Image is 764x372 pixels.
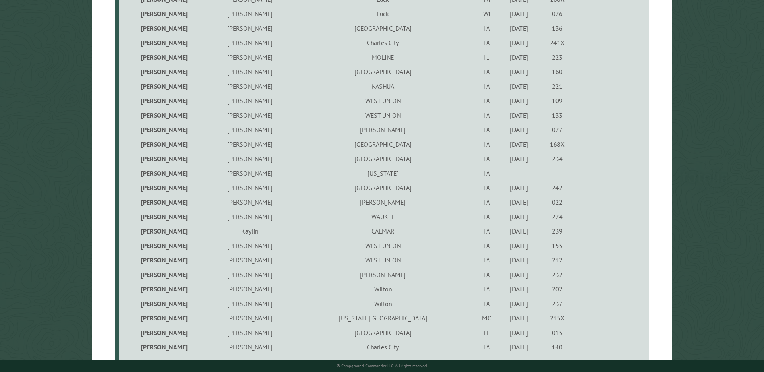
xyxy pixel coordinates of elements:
[501,198,537,206] div: [DATE]
[292,209,474,224] td: WAUKEE
[474,209,499,224] td: IA
[474,354,499,369] td: IA
[119,267,208,282] td: [PERSON_NAME]
[538,325,576,340] td: 015
[119,238,208,253] td: [PERSON_NAME]
[538,296,576,311] td: 237
[474,137,499,151] td: IA
[474,325,499,340] td: FL
[119,21,208,35] td: [PERSON_NAME]
[292,151,474,166] td: [GEOGRAPHIC_DATA]
[538,50,576,64] td: 223
[501,285,537,293] div: [DATE]
[538,354,576,369] td: 170X
[538,79,576,93] td: 221
[208,209,291,224] td: [PERSON_NAME]
[501,155,537,163] div: [DATE]
[119,137,208,151] td: [PERSON_NAME]
[538,122,576,137] td: 027
[538,6,576,21] td: 026
[501,97,537,105] div: [DATE]
[119,311,208,325] td: [PERSON_NAME]
[292,325,474,340] td: [GEOGRAPHIC_DATA]
[208,267,291,282] td: [PERSON_NAME]
[119,122,208,137] td: [PERSON_NAME]
[292,79,474,93] td: NASHUA
[208,79,291,93] td: [PERSON_NAME]
[538,93,576,108] td: 109
[119,108,208,122] td: [PERSON_NAME]
[119,35,208,50] td: [PERSON_NAME]
[208,137,291,151] td: [PERSON_NAME]
[474,180,499,195] td: IA
[208,340,291,354] td: [PERSON_NAME]
[208,282,291,296] td: [PERSON_NAME]
[538,195,576,209] td: 022
[208,151,291,166] td: [PERSON_NAME]
[292,21,474,35] td: [GEOGRAPHIC_DATA]
[501,68,537,76] div: [DATE]
[538,253,576,267] td: 212
[208,64,291,79] td: [PERSON_NAME]
[474,282,499,296] td: IA
[474,224,499,238] td: IA
[474,296,499,311] td: IA
[119,209,208,224] td: [PERSON_NAME]
[501,329,537,337] div: [DATE]
[501,53,537,61] div: [DATE]
[208,6,291,21] td: [PERSON_NAME]
[208,21,291,35] td: [PERSON_NAME]
[501,358,537,366] div: [DATE]
[292,282,474,296] td: Wilton
[119,253,208,267] td: [PERSON_NAME]
[292,253,474,267] td: WEST UNION
[208,325,291,340] td: [PERSON_NAME]
[292,354,474,369] td: [GEOGRAPHIC_DATA]
[208,224,291,238] td: Kaylin
[474,50,499,64] td: IL
[208,35,291,50] td: [PERSON_NAME]
[208,354,291,369] td: Meagan
[208,311,291,325] td: [PERSON_NAME]
[474,6,499,21] td: WI
[292,35,474,50] td: Charles City
[208,50,291,64] td: [PERSON_NAME]
[292,238,474,253] td: WEST UNION
[119,6,208,21] td: [PERSON_NAME]
[119,151,208,166] td: [PERSON_NAME]
[208,296,291,311] td: [PERSON_NAME]
[474,108,499,122] td: IA
[501,343,537,351] div: [DATE]
[474,79,499,93] td: IA
[501,300,537,308] div: [DATE]
[119,93,208,108] td: [PERSON_NAME]
[208,166,291,180] td: [PERSON_NAME]
[474,340,499,354] td: IA
[119,354,208,369] td: [PERSON_NAME]
[474,93,499,108] td: IA
[119,224,208,238] td: [PERSON_NAME]
[501,10,537,18] div: [DATE]
[292,224,474,238] td: CALMAR
[474,311,499,325] td: MO
[501,111,537,119] div: [DATE]
[501,24,537,32] div: [DATE]
[501,242,537,250] div: [DATE]
[292,137,474,151] td: [GEOGRAPHIC_DATA]
[119,50,208,64] td: [PERSON_NAME]
[292,180,474,195] td: [GEOGRAPHIC_DATA]
[292,93,474,108] td: WEST UNION
[292,6,474,21] td: Luck
[292,122,474,137] td: [PERSON_NAME]
[119,195,208,209] td: [PERSON_NAME]
[208,253,291,267] td: [PERSON_NAME]
[119,340,208,354] td: [PERSON_NAME]
[501,271,537,279] div: [DATE]
[538,238,576,253] td: 155
[501,314,537,322] div: [DATE]
[208,238,291,253] td: [PERSON_NAME]
[538,267,576,282] td: 232
[538,311,576,325] td: 215X
[208,180,291,195] td: [PERSON_NAME]
[474,253,499,267] td: IA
